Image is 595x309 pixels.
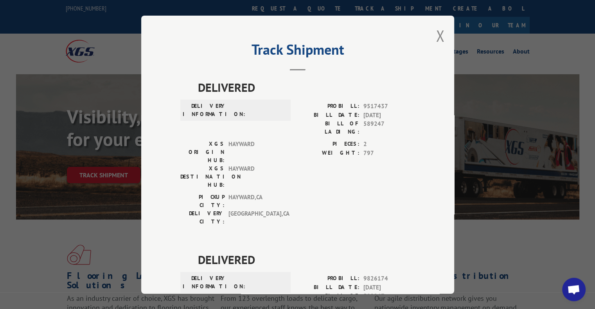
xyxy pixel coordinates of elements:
a: Open chat [562,278,586,301]
span: [DATE] [363,111,415,120]
label: XGS ORIGIN HUB: [180,140,225,164]
h2: Track Shipment [180,44,415,59]
label: PIECES: [298,140,360,149]
span: DELIVERED [198,79,415,96]
span: 9517437 [363,102,415,111]
span: [GEOGRAPHIC_DATA] , CA [228,209,281,226]
label: DELIVERY CITY: [180,209,225,226]
label: BILL OF LADING: [298,292,360,308]
span: 797 [363,148,415,157]
span: DELIVERED [198,251,415,268]
span: [DATE] [363,283,415,292]
span: HAYWARD [228,164,281,189]
span: HAYWARD [228,140,281,164]
label: PROBILL: [298,274,360,283]
label: BILL OF LADING: [298,120,360,136]
span: 9826174 [363,274,415,283]
span: 589247 [363,120,415,136]
button: Close modal [436,25,444,46]
label: DELIVERY INFORMATION: [183,102,227,118]
label: BILL DATE: [298,111,360,120]
span: HAYWARD , CA [228,193,281,209]
label: WEIGHT: [298,148,360,157]
span: 589247 [363,292,415,308]
label: PROBILL: [298,102,360,111]
label: XGS DESTINATION HUB: [180,164,225,189]
span: 2 [363,140,415,149]
label: DELIVERY INFORMATION: [183,274,227,291]
label: BILL DATE: [298,283,360,292]
label: PICKUP CITY: [180,193,225,209]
